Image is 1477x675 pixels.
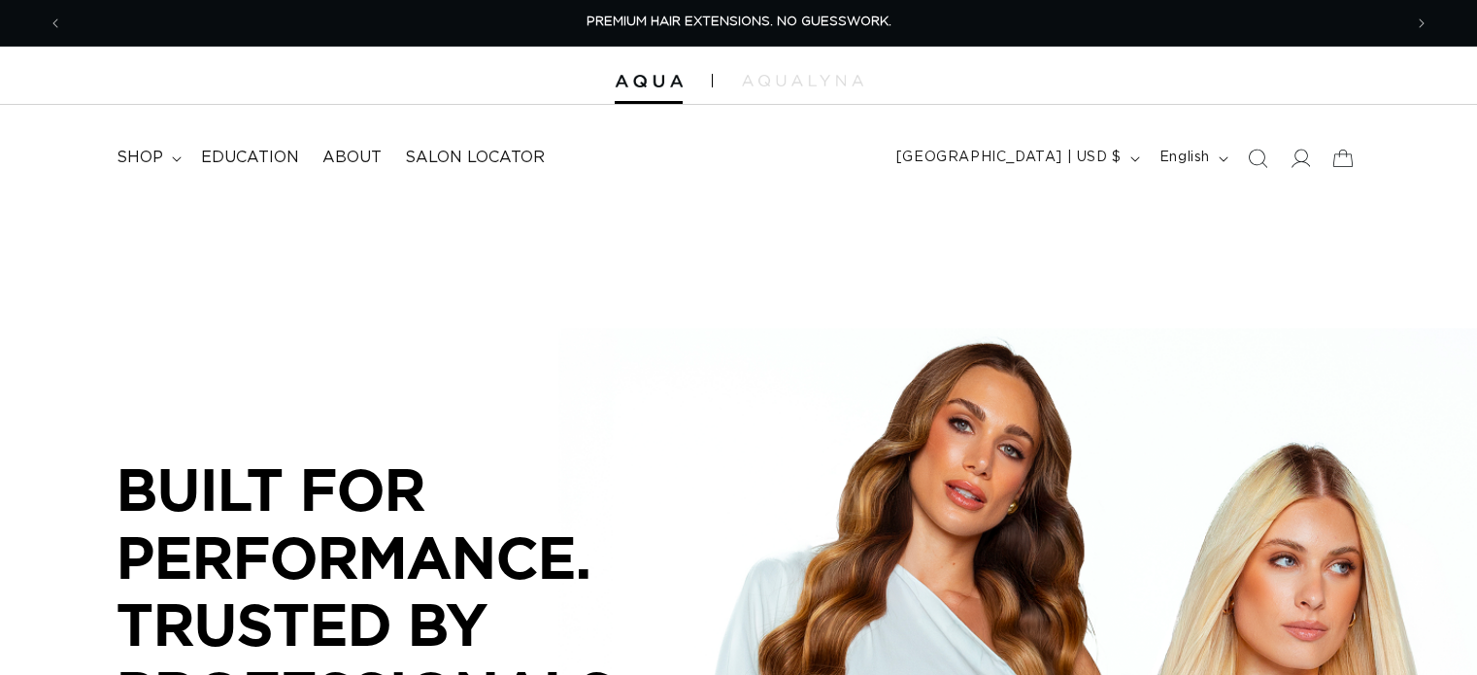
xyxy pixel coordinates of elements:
a: Education [189,136,311,180]
span: [GEOGRAPHIC_DATA] | USD $ [896,148,1122,168]
summary: Search [1236,137,1279,180]
span: Education [201,148,299,168]
img: Aqua Hair Extensions [615,75,683,88]
button: Next announcement [1400,5,1443,42]
span: About [322,148,382,168]
button: English [1148,140,1236,177]
span: Salon Locator [405,148,545,168]
a: About [311,136,393,180]
summary: shop [105,136,189,180]
span: English [1159,148,1210,168]
span: shop [117,148,163,168]
button: [GEOGRAPHIC_DATA] | USD $ [885,140,1148,177]
button: Previous announcement [34,5,77,42]
img: aqualyna.com [742,75,863,86]
a: Salon Locator [393,136,556,180]
span: PREMIUM HAIR EXTENSIONS. NO GUESSWORK. [587,16,891,28]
